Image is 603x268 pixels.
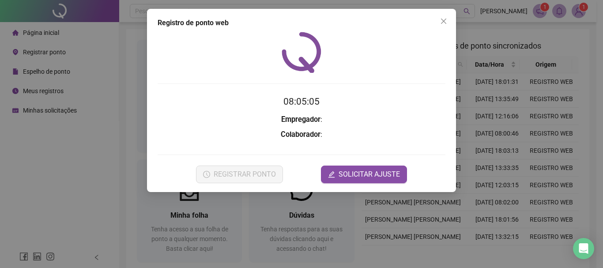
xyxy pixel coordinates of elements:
strong: Colaborador [281,130,320,139]
time: 08:05:05 [283,96,320,107]
h3: : [158,114,445,125]
strong: Empregador [281,115,320,124]
span: edit [328,171,335,178]
span: close [440,18,447,25]
button: editSOLICITAR AJUSTE [321,166,407,183]
button: REGISTRAR PONTO [196,166,283,183]
img: QRPoint [282,32,321,73]
h3: : [158,129,445,140]
span: SOLICITAR AJUSTE [339,169,400,180]
div: Open Intercom Messenger [573,238,594,259]
div: Registro de ponto web [158,18,445,28]
button: Close [437,14,451,28]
